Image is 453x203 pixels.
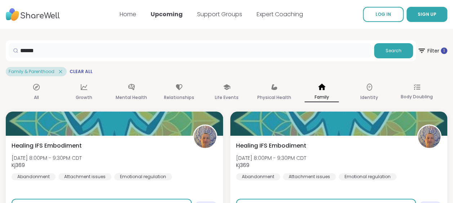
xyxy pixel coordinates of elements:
p: Physical Health [257,93,291,102]
p: Identity [360,93,378,102]
p: All [34,93,39,102]
span: Filter [417,42,447,59]
p: Family [305,93,339,102]
span: Healing IFS Embodiment [236,141,306,150]
button: Search [374,43,413,58]
div: Attachment issues [283,173,336,180]
button: SIGN UP [407,7,447,22]
span: 1 [443,48,445,54]
p: Mental Health [116,93,147,102]
span: SIGN UP [418,11,436,17]
span: Healing IFS Embodiment [12,141,82,150]
img: Kj369 [418,126,440,148]
p: Life Events [215,93,239,102]
div: Emotional regulation [114,173,172,180]
div: Attachment issues [58,173,111,180]
a: Support Groups [197,10,242,18]
div: Abandonment [236,173,280,180]
a: Upcoming [151,10,183,18]
span: LOG IN [376,11,391,17]
div: Abandonment [12,173,55,180]
a: Home [120,10,136,18]
button: Filter 1 [417,40,447,61]
p: Relationships [164,93,194,102]
div: Emotional regulation [339,173,396,180]
p: Growth [76,93,92,102]
span: Clear All [70,69,93,75]
span: Family & Parenthood [9,69,54,75]
span: Search [386,48,401,54]
b: Kj369 [12,162,25,169]
span: [DATE] 8:00PM - 9:30PM CDT [236,154,306,162]
img: ShareWell Nav Logo [6,5,60,24]
span: [DATE] 8:00PM - 9:30PM CDT [12,154,82,162]
img: Kj369 [194,126,216,148]
a: Expert Coaching [257,10,303,18]
p: Body Doubling [401,93,433,101]
b: Kj369 [236,162,249,169]
a: LOG IN [363,7,404,22]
